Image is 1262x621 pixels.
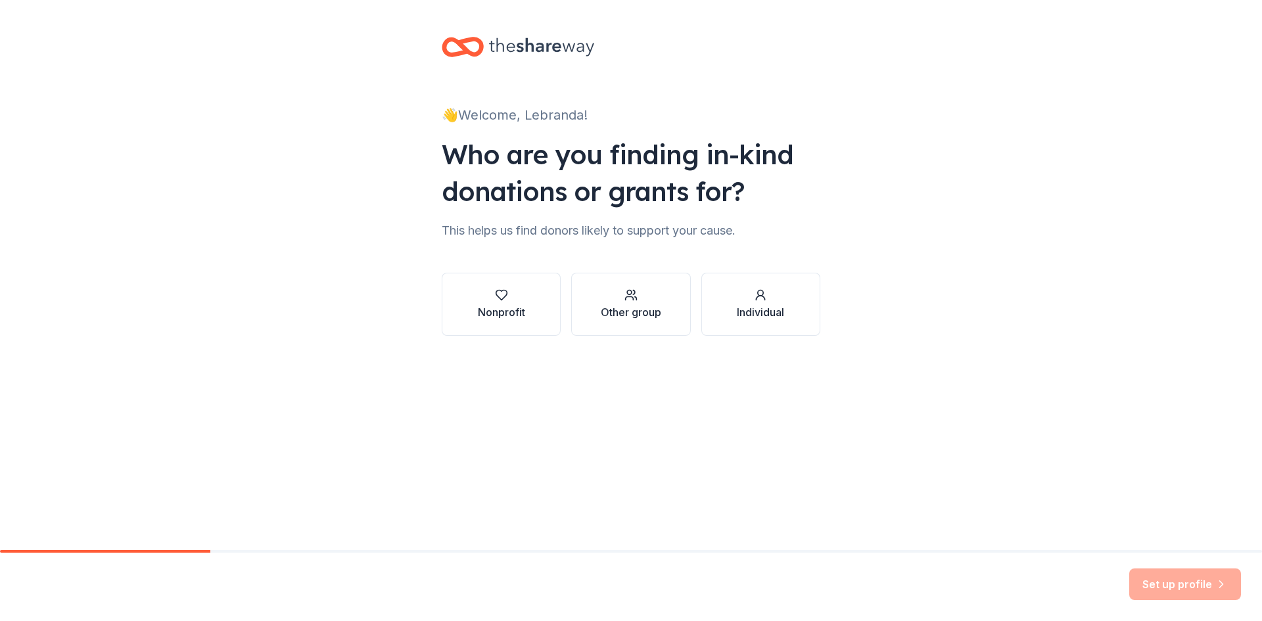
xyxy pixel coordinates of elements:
div: Individual [737,304,784,320]
button: Other group [571,273,690,336]
div: Other group [601,304,661,320]
button: Individual [701,273,820,336]
button: Nonprofit [442,273,561,336]
div: This helps us find donors likely to support your cause. [442,220,820,241]
div: Nonprofit [478,304,525,320]
div: 👋 Welcome, Lebranda! [442,104,820,126]
div: Who are you finding in-kind donations or grants for? [442,136,820,210]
